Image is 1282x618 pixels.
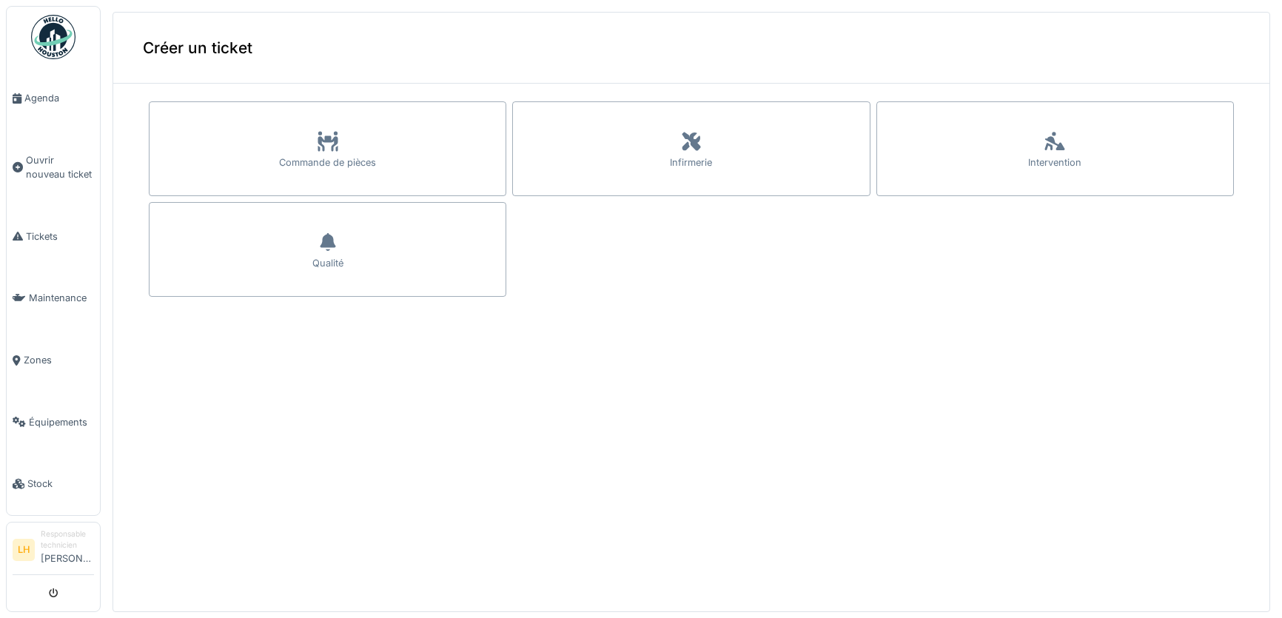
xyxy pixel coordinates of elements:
a: Maintenance [7,267,100,329]
a: Ouvrir nouveau ticket [7,130,100,206]
a: Tickets [7,206,100,268]
span: Stock [27,477,94,491]
div: Qualité [312,256,343,270]
a: Zones [7,329,100,392]
a: Stock [7,453,100,515]
div: Commande de pièces [279,155,376,169]
a: Équipements [7,392,100,454]
a: LH Responsable technicien[PERSON_NAME] [13,528,94,575]
a: Agenda [7,67,100,130]
img: Badge_color-CXgf-gQk.svg [31,15,75,59]
span: Maintenance [29,291,94,305]
span: Agenda [24,91,94,105]
span: Équipements [29,415,94,429]
li: LH [13,539,35,561]
div: Responsable technicien [41,528,94,551]
div: Infirmerie [670,155,712,169]
div: Créer un ticket [113,13,1269,84]
span: Zones [24,353,94,367]
li: [PERSON_NAME] [41,528,94,571]
div: Intervention [1028,155,1081,169]
span: Tickets [26,229,94,243]
span: Ouvrir nouveau ticket [26,153,94,181]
